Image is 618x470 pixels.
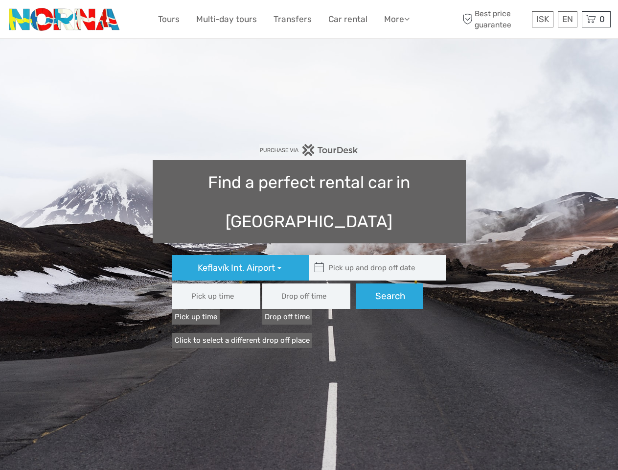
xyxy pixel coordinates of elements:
[7,7,122,31] img: 3202-b9b3bc54-fa5a-4c2d-a914-9444aec66679_logo_small.png
[262,309,312,325] label: Drop off time
[328,12,367,26] a: Car rental
[153,160,466,243] h1: Find a perfect rental car in [GEOGRAPHIC_DATA]
[598,14,606,24] span: 0
[536,14,549,24] span: ISK
[262,283,350,309] input: Drop off time
[198,262,275,273] span: Keflavík Int. Airport
[196,12,257,26] a: Multi-day tours
[384,12,410,26] a: More
[158,12,180,26] a: Tours
[274,12,312,26] a: Transfers
[172,255,309,281] button: Keflavík Int. Airport
[460,8,529,30] span: Best price guarantee
[356,283,423,309] button: Search
[259,144,359,156] img: PurchaseViaTourDesk.png
[172,309,220,325] label: Pick up time
[558,11,577,27] div: EN
[309,255,441,281] input: Pick up and drop off date
[172,333,312,348] a: Click to select a different drop off place
[172,283,260,309] input: Pick up time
